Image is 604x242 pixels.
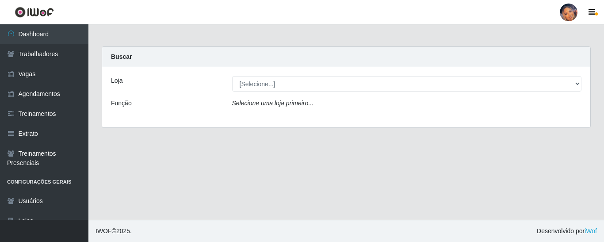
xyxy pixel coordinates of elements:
span: © 2025 . [96,227,132,236]
label: Loja [111,76,122,85]
img: CoreUI Logo [15,7,54,18]
i: Selecione uma loja primeiro... [232,100,313,107]
span: IWOF [96,227,112,234]
a: iWof [585,227,597,234]
label: Função [111,99,132,108]
span: Desenvolvido por [537,227,597,236]
strong: Buscar [111,53,132,60]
